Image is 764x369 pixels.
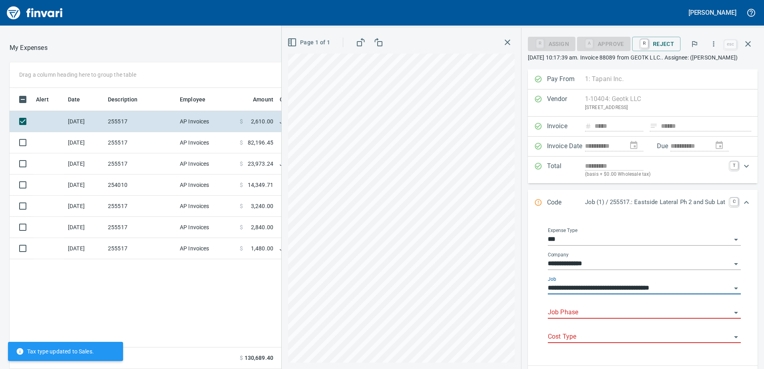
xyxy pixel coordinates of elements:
p: Total [547,161,585,179]
span: Amount [253,95,273,104]
span: Amount [243,95,273,104]
span: Reject [639,37,674,51]
label: Expense Type [548,228,577,233]
div: Expand [528,157,758,183]
a: C [730,198,738,206]
span: $ [240,139,243,147]
button: Flag [686,35,703,53]
span: Tax type updated to Sales. [16,347,94,355]
span: $ [240,202,243,210]
p: Code [547,198,585,208]
td: [DATE] [65,111,105,132]
span: Coding [280,95,308,104]
label: Company [548,252,569,257]
span: 3,240.00 [251,202,273,210]
span: Page 1 of 1 [289,38,330,48]
td: 255517 [105,153,177,175]
p: My Expenses [10,43,48,53]
span: $ [240,181,243,189]
div: Expand [528,190,758,216]
span: Close invoice [722,34,758,54]
td: 255517 [105,196,177,217]
span: 82,196.45 [248,139,273,147]
span: 2,610.00 [251,117,273,125]
button: Open [730,307,742,318]
span: $ [240,244,243,252]
td: AP Invoices [177,153,237,175]
td: AP Invoices [177,238,237,259]
button: More [705,35,722,53]
div: Job Phase required [577,40,631,47]
td: AP Invoices [177,111,237,132]
td: 255517 [105,217,177,238]
button: Open [730,331,742,343]
td: [DATE] [65,238,105,259]
span: Description [108,95,138,104]
td: AP Invoices [177,196,237,217]
span: Date [68,95,91,104]
span: 2,840.00 [251,223,273,231]
button: Page 1 of 1 [286,35,333,50]
button: RReject [632,37,680,51]
span: Employee [180,95,216,104]
a: R [641,39,648,48]
a: esc [724,40,736,49]
td: [DATE] [65,217,105,238]
td: Job (1) / 255517.: Eastside Lateral Ph 2 and Sub Lat [277,153,476,175]
span: Alert [36,95,59,104]
span: Date [68,95,80,104]
button: Open [730,283,742,294]
span: $ [240,354,243,362]
span: 130,689.40 [245,354,273,362]
td: 254010 [105,175,177,196]
td: AP Invoices [177,217,237,238]
button: [PERSON_NAME] [686,6,738,19]
p: Job (1) / 255517.: Eastside Lateral Ph 2 and Sub Lat [585,198,725,207]
td: [DATE] [65,153,105,175]
span: 1,480.00 [251,244,273,252]
p: (basis + $0.00 Wholesale tax) [585,171,725,179]
span: $ [240,117,243,125]
nav: breadcrumb [10,43,48,53]
label: Job [548,277,556,282]
span: $ [240,223,243,231]
button: Open [730,234,742,245]
td: [DATE] [65,132,105,153]
td: [DATE] [65,175,105,196]
td: 255517 [105,132,177,153]
span: Employee [180,95,205,104]
td: Job (1) [277,238,476,259]
div: Assign [528,40,575,47]
button: Open [730,258,742,270]
p: [DATE] 10:17:39 am. Invoice 88089 from GEOTK LLC.. Assignee: ([PERSON_NAME]) [528,54,758,61]
img: Finvari [5,3,65,22]
td: 255517 [105,238,177,259]
span: Alert [36,95,49,104]
span: 14,349.71 [248,181,273,189]
td: AP Invoices [177,132,237,153]
td: Job (1) / 255517.: Eastside Lateral Ph 2 and Sub Lat [277,111,476,132]
a: T [730,161,738,169]
span: Description [108,95,148,104]
p: Drag a column heading here to group the table [19,71,136,79]
h5: [PERSON_NAME] [688,8,736,17]
td: [DATE] [65,196,105,217]
td: AP Invoices [177,175,237,196]
span: $ [240,160,243,168]
span: Coding [280,95,298,104]
td: 255517 [105,111,177,132]
span: 23,973.24 [248,160,273,168]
